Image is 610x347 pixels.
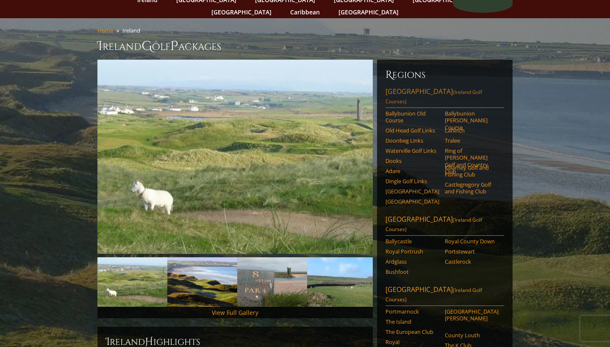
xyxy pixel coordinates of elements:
a: Royal Portrush [385,248,439,255]
a: Caribbean [286,6,324,18]
a: Ardglass [385,258,439,265]
a: [GEOGRAPHIC_DATA](Ireland Golf Courses) [385,87,504,108]
a: The Island [385,318,439,325]
a: Portmarnock [385,308,439,315]
a: [GEOGRAPHIC_DATA][PERSON_NAME] [445,308,499,322]
a: County Louth [445,332,499,339]
a: Royal County Down [445,238,499,245]
h1: Ireland olf ackages [97,38,513,55]
li: Ireland [122,27,144,34]
a: Adare [385,168,439,174]
a: Dingle Golf Links [385,178,439,185]
a: Old Head Golf Links [385,127,439,134]
a: [GEOGRAPHIC_DATA](Ireland Golf Courses) [385,215,504,236]
a: [GEOGRAPHIC_DATA] [207,6,276,18]
a: Bushfoot [385,268,439,275]
a: Ballybunion Old Course [385,110,439,124]
span: P [170,38,178,55]
a: [GEOGRAPHIC_DATA] [385,198,439,205]
a: [GEOGRAPHIC_DATA] [385,188,439,195]
a: Tralee [445,137,499,144]
a: Home [97,27,113,34]
span: G [141,38,152,55]
a: Castlegregory Golf and Fishing Club [445,181,499,195]
a: Doonbeg Links [385,137,439,144]
a: [GEOGRAPHIC_DATA](Ireland Golf Courses) [385,285,504,306]
a: Killarney Golf and Fishing Club [445,164,499,178]
a: Ring of [PERSON_NAME] Golf and Country Club [445,147,499,175]
a: Ballybunion [PERSON_NAME] Course [445,110,499,131]
a: The European Club [385,328,439,335]
a: Waterville Golf Links [385,147,439,154]
a: Castlerock [445,258,499,265]
h6: Regions [385,68,504,82]
a: [GEOGRAPHIC_DATA] [334,6,403,18]
a: Portstewart [445,248,499,255]
a: View Full Gallery [212,308,258,317]
a: Ballycastle [385,238,439,245]
a: Lahinch [445,127,499,134]
a: Dooks [385,157,439,164]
